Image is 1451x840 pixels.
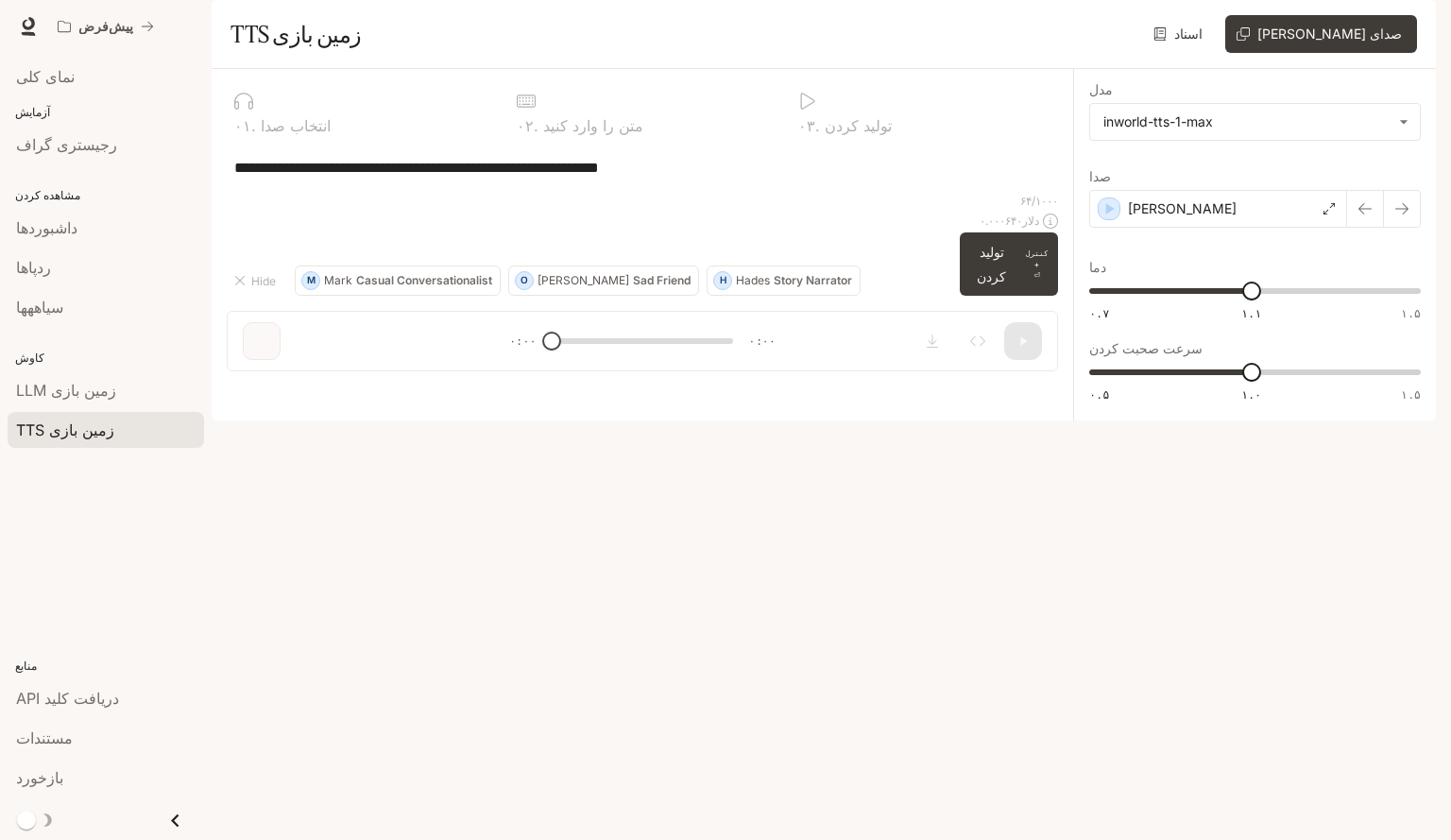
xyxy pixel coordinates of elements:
button: تولید کردنکنترل +⏎ [960,232,1058,296]
font: . [815,116,820,135]
font: سرعت صحبت کردن [1089,340,1203,356]
font: صدای [PERSON_NAME] [1257,26,1402,42]
font: انتخاب صدا [261,116,331,135]
font: تولید کردن [825,116,892,135]
font: ۱۰۰۰ [1035,194,1058,208]
button: Hide [227,266,287,296]
a: اسناد [1150,15,1210,53]
font: صدا [1089,168,1111,184]
font: . [251,116,256,135]
p: Sad Friend [633,275,691,286]
div: inworld-tts-1-max [1090,104,1420,140]
font: ۰ [798,116,807,135]
font: ۰ [234,116,243,135]
font: ۰.۵ [1089,386,1109,403]
font: ⏎ [1033,271,1040,280]
p: Hades [736,275,770,286]
font: ۱.۵ [1401,386,1421,403]
font: ۱ [243,116,251,135]
font: مدل [1089,81,1113,97]
font: ۱.۰ [1241,386,1261,403]
font: ۲ [525,116,534,135]
font: ۰.۷ [1089,305,1109,321]
font: کنترل + [1026,249,1049,269]
font: ۰ [517,116,525,135]
button: HHadesStory Narrator [707,266,861,296]
p: [PERSON_NAME] [538,275,629,286]
font: ۱.۱ [1241,305,1261,321]
font: / [1032,194,1035,208]
font: زمین بازی TTS [230,20,362,48]
button: صدای [PERSON_NAME] [1225,15,1417,53]
button: MMarkCasual Conversationalist [295,266,501,296]
div: O [516,266,533,296]
p: [PERSON_NAME] [1128,199,1237,218]
font: ۰.۰۰۰۶۴۰ [980,214,1022,228]
font: پیش‌فرض [78,18,133,34]
button: همه فضاهای کاری [49,8,162,45]
font: دلار [1022,214,1039,228]
font: اسناد [1174,26,1203,42]
font: ۶۴ [1020,194,1032,208]
p: Casual Conversationalist [356,275,492,286]
div: M [302,266,319,296]
font: تولید کردن [977,244,1006,283]
div: H [714,266,731,296]
font: دما [1089,259,1106,275]
font: متن را وارد کنید [543,116,643,135]
p: Mark [324,275,352,286]
font: ۳ [807,116,815,135]
font: inworld-tts-1-max [1103,113,1213,129]
button: O[PERSON_NAME]Sad Friend [508,266,699,296]
font: ۱.۵ [1401,305,1421,321]
p: Story Narrator [774,275,852,286]
font: . [534,116,538,135]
